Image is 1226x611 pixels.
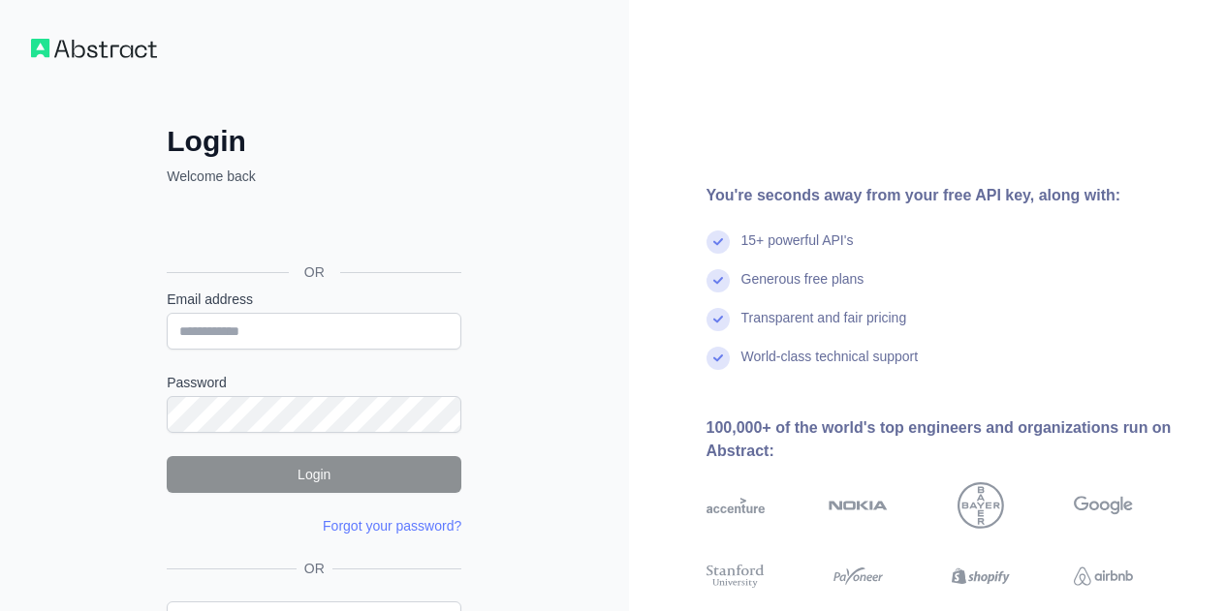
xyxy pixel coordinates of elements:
[323,518,461,534] a: Forgot your password?
[707,416,1196,463] div: 100,000+ of the world's top engineers and organizations run on Abstract:
[707,562,766,591] img: stanford university
[741,230,854,269] div: 15+ powerful API's
[167,456,461,493] button: Login
[952,562,1011,591] img: shopify
[31,39,157,58] img: Workflow
[289,262,340,282] span: OR
[167,373,461,392] label: Password
[741,269,864,308] div: Generous free plans
[707,347,730,370] img: check mark
[958,482,1004,529] img: bayer
[167,124,461,159] h2: Login
[157,207,467,250] iframe: Sign in with Google Button
[741,347,919,385] div: World-class technical support
[707,184,1196,207] div: You're seconds away from your free API key, along with:
[707,230,730,254] img: check mark
[1074,562,1133,591] img: airbnb
[167,167,461,186] p: Welcome back
[707,308,730,331] img: check mark
[829,562,888,591] img: payoneer
[167,290,461,309] label: Email address
[707,482,766,529] img: accenture
[1074,482,1133,529] img: google
[707,269,730,292] img: check mark
[741,308,907,347] div: Transparent and fair pricing
[829,482,888,529] img: nokia
[297,559,332,578] span: OR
